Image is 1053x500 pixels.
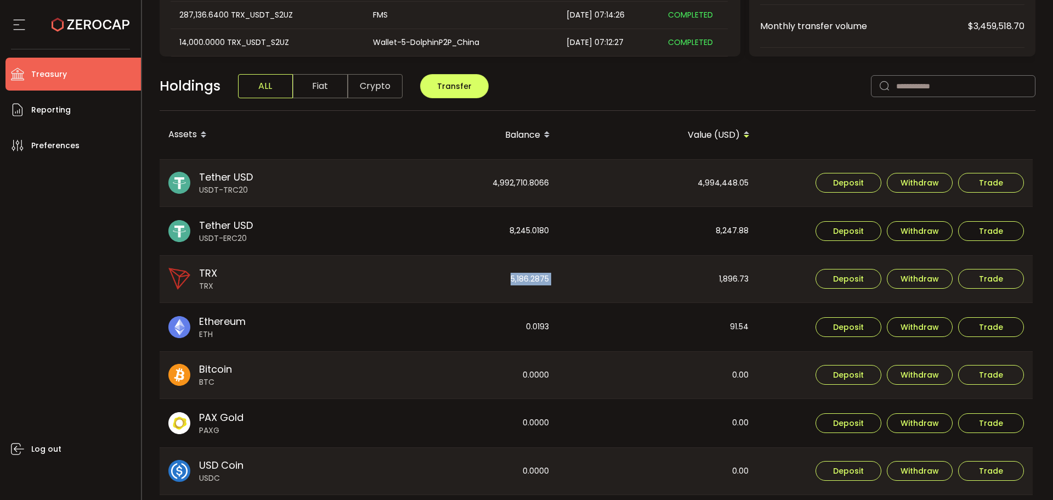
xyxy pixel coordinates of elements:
button: Deposit [816,461,881,481]
span: USDT-TRC20 [199,184,253,196]
span: Tether USD [199,218,253,233]
span: Deposit [833,275,864,283]
span: BTC [199,377,232,388]
span: Trade [979,323,1003,331]
button: Withdraw [887,173,953,193]
div: 0.0000 [359,352,558,399]
div: 0.00 [559,399,757,447]
span: Deposit [833,323,864,331]
img: trx_portfolio.png [168,268,190,290]
div: 4,994,448.05 [559,160,757,207]
span: Trade [979,371,1003,379]
div: 287,136.6400 TRX_USDT_S2UZ [171,9,363,21]
span: Withdraw [901,275,939,283]
span: PAX Gold [199,410,244,425]
button: Trade [958,269,1024,289]
span: TRX [199,280,217,292]
span: $3,459,518.70 [968,19,1024,33]
span: Log out [31,441,61,457]
button: Trade [958,221,1024,241]
button: Deposit [816,317,881,337]
span: Withdraw [901,227,939,235]
div: Assets [160,126,359,144]
div: 8,245.0180 [359,207,558,255]
button: Trade [958,413,1024,433]
button: Trade [958,317,1024,337]
img: paxg_portfolio.svg [168,412,190,434]
span: Withdraw [901,371,939,379]
span: Withdraw [901,467,939,475]
span: Withdraw [901,179,939,187]
span: TRX [199,266,217,280]
span: Withdraw [901,419,939,427]
div: 0.0193 [359,303,558,351]
span: Deposit [833,179,864,187]
div: 5,186.2875 [359,256,558,303]
span: ALL [238,74,293,98]
button: Withdraw [887,413,953,433]
div: Value (USD) [559,126,758,144]
div: [DATE] 07:14:26 [558,9,659,21]
img: usdt_portfolio.svg [168,172,190,194]
button: Deposit [816,173,881,193]
span: USDC [199,473,244,484]
span: USDT-ERC20 [199,233,253,244]
span: Bitcoin [199,362,232,377]
button: Deposit [816,413,881,433]
span: Trade [979,419,1003,427]
span: ETH [199,329,246,340]
button: Deposit [816,221,881,241]
button: Transfer [420,74,489,98]
span: Tether USD [199,170,253,184]
span: Deposit [833,227,864,235]
button: Withdraw [887,221,953,241]
button: Withdraw [887,365,953,385]
span: Crypto [348,74,403,98]
span: Deposit [833,419,864,427]
img: usdc_portfolio.svg [168,460,190,482]
span: Deposit [833,371,864,379]
span: Preferences [31,138,80,154]
div: [DATE] 07:12:27 [558,36,659,49]
div: 91.54 [559,303,757,351]
span: Deposit [833,467,864,475]
span: Trade [979,179,1003,187]
div: 4,992,710.8066 [359,160,558,207]
div: FMS [364,9,557,21]
span: Ethereum [199,314,246,329]
span: Transfer [437,81,472,92]
span: Monthly transfer volume [760,19,968,33]
div: 0.0000 [359,448,558,495]
div: Balance [359,126,559,144]
img: eth_portfolio.svg [168,316,190,338]
span: Fiat [293,74,348,98]
div: Wallet-5-DolphinP2P_China [364,36,557,49]
span: USD Coin [199,458,244,473]
div: 0.00 [559,352,757,399]
span: PAXG [199,425,244,436]
span: Reporting [31,102,71,118]
span: Trade [979,227,1003,235]
img: usdt_portfolio.svg [168,220,190,242]
button: Trade [958,365,1024,385]
button: Deposit [816,269,881,289]
span: Holdings [160,76,220,97]
button: Trade [958,461,1024,481]
div: 14,000.0000 TRX_USDT_S2UZ [171,36,363,49]
iframe: Chat Widget [998,447,1053,500]
button: Trade [958,173,1024,193]
button: Withdraw [887,317,953,337]
div: 1,896.73 [559,256,757,303]
button: Withdraw [887,269,953,289]
img: btc_portfolio.svg [168,364,190,386]
button: Deposit [816,365,881,385]
button: Withdraw [887,461,953,481]
span: Trade [979,275,1003,283]
span: Withdraw [901,323,939,331]
span: COMPLETED [668,9,713,20]
div: 0.0000 [359,399,558,447]
span: Trade [979,467,1003,475]
span: Treasury [31,66,67,82]
span: COMPLETED [668,37,713,48]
